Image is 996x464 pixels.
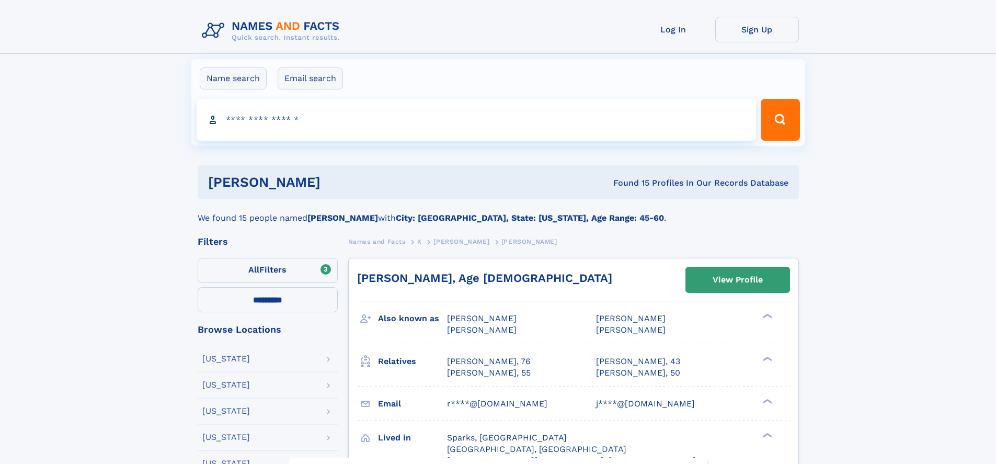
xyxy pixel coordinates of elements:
[596,367,680,379] a: [PERSON_NAME], 50
[760,355,773,362] div: ❯
[202,381,250,389] div: [US_STATE]
[433,235,489,248] a: [PERSON_NAME]
[378,429,447,447] h3: Lived in
[378,395,447,413] h3: Email
[501,238,557,245] span: [PERSON_NAME]
[348,235,406,248] a: Names and Facts
[278,67,343,89] label: Email search
[447,444,626,454] span: [GEOGRAPHIC_DATA], [GEOGRAPHIC_DATA]
[200,67,267,89] label: Name search
[686,267,789,292] a: View Profile
[760,398,773,404] div: ❯
[760,313,773,320] div: ❯
[596,356,680,367] a: [PERSON_NAME], 43
[467,177,788,189] div: Found 15 Profiles In Our Records Database
[378,310,447,327] h3: Also known as
[596,313,666,323] span: [PERSON_NAME]
[198,199,799,224] div: We found 15 people named with .
[396,213,664,223] b: City: [GEOGRAPHIC_DATA], State: [US_STATE], Age Range: 45-60
[357,271,612,285] a: [PERSON_NAME], Age [DEMOGRAPHIC_DATA]
[198,237,338,246] div: Filters
[417,235,422,248] a: K
[761,99,799,141] button: Search Button
[596,325,666,335] span: [PERSON_NAME]
[198,325,338,334] div: Browse Locations
[208,176,467,189] h1: [PERSON_NAME]
[202,433,250,442] div: [US_STATE]
[447,356,531,367] a: [PERSON_NAME], 76
[447,313,517,323] span: [PERSON_NAME]
[632,17,715,42] a: Log In
[197,99,757,141] input: search input
[760,432,773,438] div: ❯
[307,213,378,223] b: [PERSON_NAME]
[198,258,338,283] label: Filters
[447,433,567,443] span: Sparks, [GEOGRAPHIC_DATA]
[378,353,447,370] h3: Relatives
[248,265,259,275] span: All
[202,407,250,415] div: [US_STATE]
[202,355,250,363] div: [US_STATE]
[715,17,799,42] a: Sign Up
[417,238,422,245] span: K
[433,238,489,245] span: [PERSON_NAME]
[447,325,517,335] span: [PERSON_NAME]
[447,367,531,379] a: [PERSON_NAME], 55
[713,268,763,292] div: View Profile
[198,17,348,45] img: Logo Names and Facts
